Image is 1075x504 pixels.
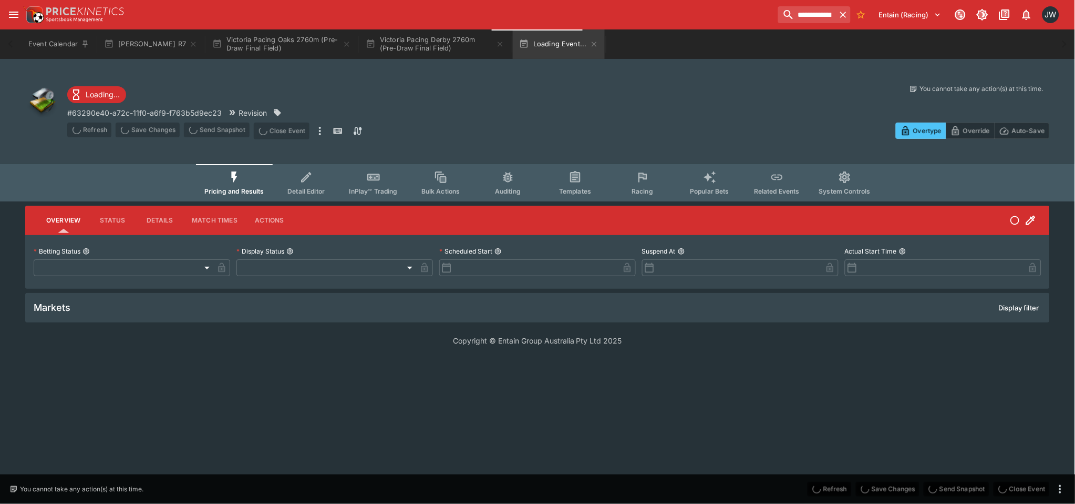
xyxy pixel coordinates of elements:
button: Loading Event... [513,29,605,59]
p: Copy To Clipboard [67,107,222,118]
p: Overtype [913,125,942,136]
button: Jayden Wyke [1039,3,1062,26]
button: Scheduled Start [494,248,502,255]
p: Scheduled Start [439,247,492,256]
input: search [778,6,836,23]
img: PriceKinetics Logo [23,4,44,25]
img: PriceKinetics [46,7,124,15]
button: open drawer [4,5,23,24]
button: [PERSON_NAME] R7 [98,29,204,59]
img: Sportsbook Management [46,17,103,22]
button: Betting Status [82,248,90,255]
button: No Bookmarks [853,6,870,23]
button: Victoria Pacing Derby 2760m (Pre-Draw Final Field) [359,29,511,59]
p: Betting Status [34,247,80,256]
div: Jayden Wyke [1042,6,1059,23]
span: Bulk Actions [421,187,460,195]
button: more [1054,483,1067,496]
button: Override [946,123,995,139]
p: Revision [239,107,267,118]
p: You cannot take any action(s) at this time. [20,485,143,494]
button: more [314,123,326,139]
button: Display Status [286,248,294,255]
span: InPlay™ Trading [349,187,398,195]
button: Victoria Pacing Oaks 2760m (Pre-Draw Final Field) [206,29,357,59]
button: Overview [38,208,89,233]
span: Related Events [754,187,800,195]
button: Toggle light/dark mode [973,5,992,24]
p: Override [963,125,990,136]
button: Display filter [993,299,1046,316]
p: You cannot take any action(s) at this time. [920,84,1043,94]
button: Select Tenant [873,6,948,23]
span: Auditing [495,187,521,195]
button: Suspend At [678,248,685,255]
button: Notifications [1017,5,1036,24]
span: Popular Bets [690,187,729,195]
button: Event Calendar [22,29,96,59]
span: Detail Editor [287,187,325,195]
div: Event type filters [196,164,879,201]
button: Actual Start Time [899,248,906,255]
h5: Markets [34,301,70,314]
img: other.png [25,84,59,118]
div: Start From [896,123,1050,139]
button: Documentation [995,5,1014,24]
p: Suspend At [642,247,676,256]
button: Actions [246,208,293,233]
span: System Controls [819,187,871,195]
button: Details [136,208,183,233]
span: Templates [559,187,591,195]
p: Actual Start Time [845,247,897,256]
p: Auto-Save [1012,125,1045,136]
button: Connected to PK [951,5,970,24]
button: Match Times [183,208,246,233]
button: Status [89,208,136,233]
button: Auto-Save [995,123,1050,139]
span: Racing [632,187,653,195]
p: Loading... [86,89,120,100]
span: Pricing and Results [204,187,264,195]
button: Overtype [896,123,946,139]
p: Display Status [236,247,284,256]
